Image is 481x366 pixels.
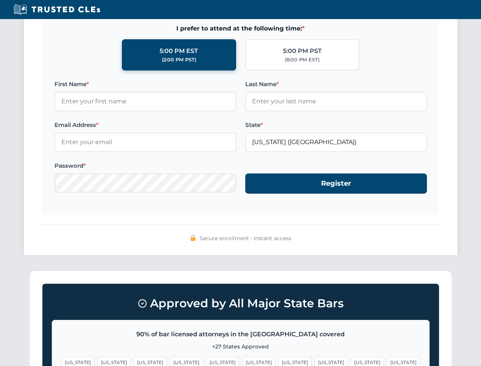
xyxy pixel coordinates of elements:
[190,235,196,241] img: 🔒
[162,56,196,64] div: (2:00 PM PST)
[245,80,427,89] label: Last Name
[52,293,430,314] h3: Approved by All Major State Bars
[245,92,427,111] input: Enter your last name
[54,24,427,34] span: I prefer to attend at the following time:
[54,161,236,170] label: Password
[285,56,320,64] div: (8:00 PM EST)
[245,173,427,194] button: Register
[160,46,198,56] div: 5:00 PM EST
[54,133,236,152] input: Enter your email
[61,342,420,351] p: +27 States Approved
[245,133,427,152] input: Florida (FL)
[245,120,427,130] label: State
[54,120,236,130] label: Email Address
[11,4,102,15] img: Trusted CLEs
[54,92,236,111] input: Enter your first name
[54,80,236,89] label: First Name
[200,234,291,242] span: Secure enrollment • Instant access
[283,46,322,56] div: 5:00 PM PST
[61,329,420,339] p: 90% of bar licensed attorneys in the [GEOGRAPHIC_DATA] covered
